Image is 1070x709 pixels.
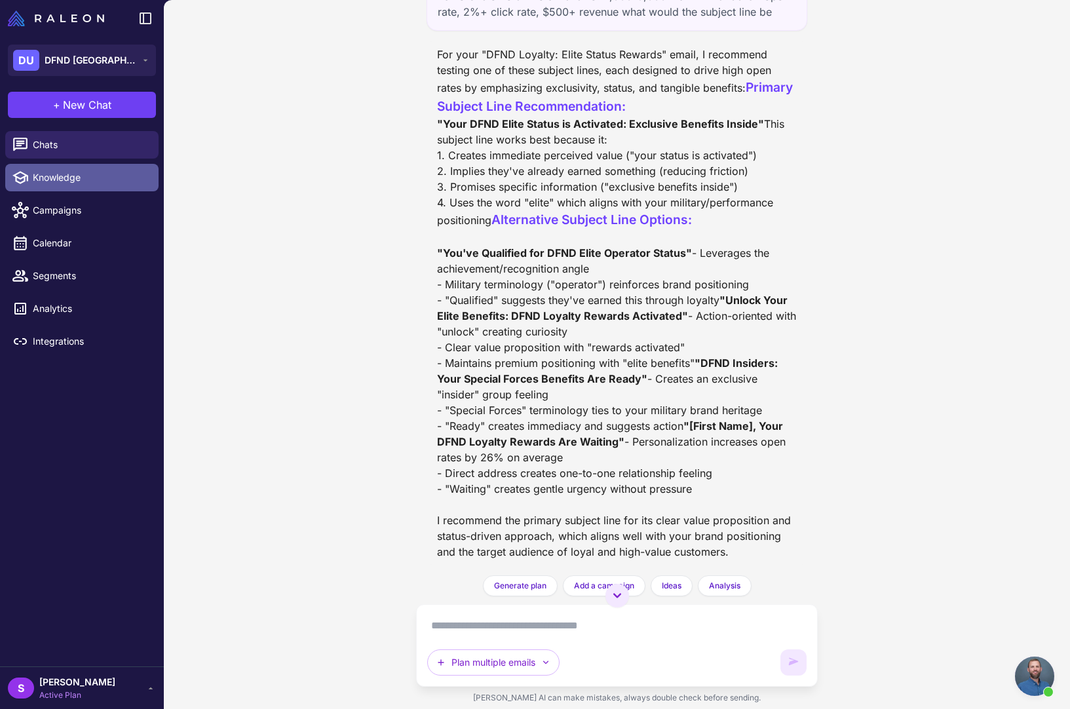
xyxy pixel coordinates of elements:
button: DUDFND [GEOGRAPHIC_DATA] [8,45,156,76]
a: Knowledge [5,164,159,191]
strong: "Unlock Your Elite Benefits: DFND Loyalty Rewards Activated" [437,294,790,322]
span: [PERSON_NAME] [39,675,115,689]
button: +New Chat [8,92,156,118]
span: Ideas [662,580,681,592]
div: S [8,678,34,699]
span: Analysis [709,580,740,592]
a: Campaigns [5,197,159,224]
strong: "DFND Insiders: Your Special Forces Benefits Are Ready" [437,356,780,385]
div: [PERSON_NAME] AI can make mistakes, always double check before sending. [416,687,817,709]
a: Integrations [5,328,159,355]
img: Raleon Logo [8,10,104,26]
a: Calendar [5,229,159,257]
strong: "Your DFND Elite Status is Activated: Exclusive Benefits Inside" [437,117,764,130]
strong: "[First Name], Your DFND Loyalty Rewards Are Waiting" [437,419,786,448]
span: DFND [GEOGRAPHIC_DATA] [45,53,136,67]
span: Active Plan [39,689,115,701]
a: Analytics [5,295,159,322]
button: Add a campaign [563,575,645,596]
a: Segments [5,262,159,290]
span: Add a campaign [574,580,634,592]
span: Segments [33,269,148,283]
a: Open chat [1015,657,1054,696]
span: Alternative Subject Line Options: [491,212,692,227]
span: Calendar [33,236,148,250]
span: Generate plan [494,580,546,592]
span: Knowledge [33,170,148,185]
strong: "You've Qualified for DFND Elite Operator Status" [437,246,692,259]
div: DU [13,50,39,71]
button: Generate plan [483,575,558,596]
span: New Chat [63,97,111,113]
span: Integrations [33,334,148,349]
a: Chats [5,131,159,159]
span: + [53,97,60,113]
button: Plan multiple emails [427,649,560,676]
button: Ideas [651,575,693,596]
span: Analytics [33,301,148,316]
span: Campaigns [33,203,148,218]
button: Analysis [698,575,752,596]
div: For your "DFND Loyalty: Elite Status Rewards" email, I recommend testing one of these subject lin... [437,47,796,559]
span: Chats [33,138,148,152]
